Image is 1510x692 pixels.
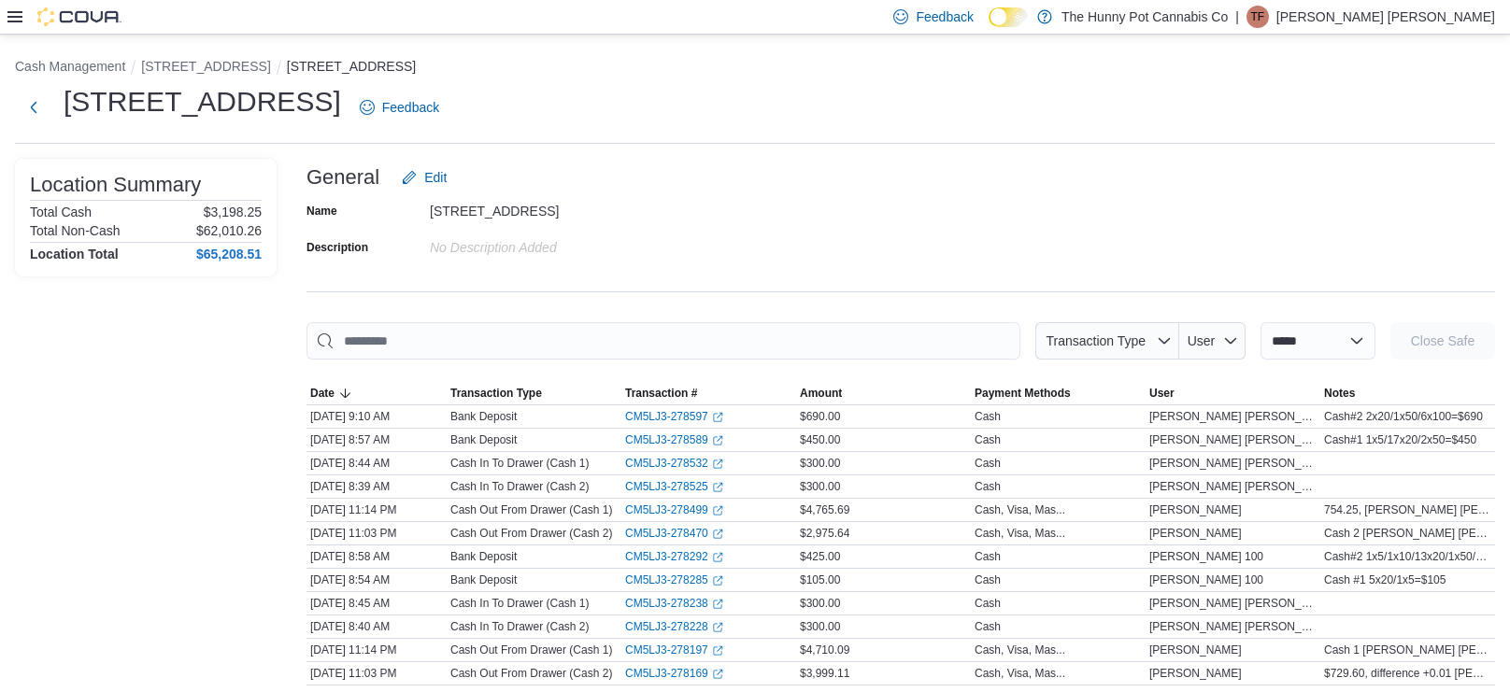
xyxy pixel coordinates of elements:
[1250,6,1264,28] span: TF
[625,549,723,564] a: CM5LJ3-278292External link
[306,545,447,568] div: [DATE] 8:58 AM
[306,240,368,255] label: Description
[424,168,447,187] span: Edit
[1035,322,1179,360] button: Transaction Type
[1324,409,1483,424] span: Cash#2 2x20/1x50/6x100=$690
[800,643,849,657] span: $4,710.09
[712,505,723,516] svg: External link
[625,456,723,471] a: CM5LJ3-278532External link
[15,59,125,74] button: Cash Management
[64,83,341,120] h1: [STREET_ADDRESS]
[975,479,1001,494] div: Cash
[352,89,447,126] a: Feedback
[975,643,1065,657] div: Cash, Visa, Mas...
[625,479,723,494] a: CM5LJ3-278525External link
[975,502,1065,517] div: Cash, Visa, Mas...
[450,596,590,611] p: Cash In To Drawer (Cash 1)
[625,643,723,657] a: CM5LJ3-278197External link
[30,247,119,261] h4: Location Total
[971,382,1146,404] button: Payment Methods
[1390,322,1495,360] button: Close Safe
[712,575,723,586] svg: External link
[712,552,723,563] svg: External link
[625,432,723,447] a: CM5LJ3-278589External link
[1149,432,1317,447] span: [PERSON_NAME] [PERSON_NAME]
[796,382,971,404] button: Amount
[800,386,842,401] span: Amount
[306,639,447,661] div: [DATE] 11:14 PM
[15,57,1495,79] nav: An example of EuiBreadcrumbs
[1149,619,1317,634] span: [PERSON_NAME] [PERSON_NAME]
[450,526,612,541] p: Cash Out From Drawer (Cash 2)
[621,382,796,404] button: Transaction #
[1149,409,1317,424] span: [PERSON_NAME] [PERSON_NAME]
[800,619,840,634] span: $300.00
[1146,382,1320,404] button: User
[306,475,447,498] div: [DATE] 8:39 AM
[1149,666,1242,681] span: [PERSON_NAME]
[1324,643,1491,657] span: Cash 1 [PERSON_NAME] [PERSON_NAME] 108.95 -.02
[989,7,1028,27] input: Dark Mode
[800,549,840,564] span: $425.00
[306,429,447,451] div: [DATE] 8:57 AM
[712,412,723,423] svg: External link
[916,7,973,26] span: Feedback
[450,619,590,634] p: Cash In To Drawer (Cash 2)
[975,596,1001,611] div: Cash
[625,502,723,517] a: CM5LJ3-278499External link
[1276,6,1495,28] p: [PERSON_NAME] [PERSON_NAME]
[204,205,262,219] p: $3,198.25
[800,456,840,471] span: $300.00
[712,622,723,633] svg: External link
[1149,386,1175,401] span: User
[625,409,723,424] a: CM5LJ3-278597External link
[1324,386,1355,401] span: Notes
[37,7,121,26] img: Cova
[306,382,447,404] button: Date
[306,452,447,474] div: [DATE] 8:44 AM
[306,592,447,614] div: [DATE] 8:45 AM
[800,596,840,611] span: $300.00
[800,432,840,447] span: $450.00
[625,572,723,587] a: CM5LJ3-278285External link
[975,432,1001,447] div: Cash
[141,59,270,74] button: [STREET_ADDRESS]
[975,456,1001,471] div: Cash
[800,409,840,424] span: $690.00
[1324,666,1491,681] span: $729.60, difference +0.01 [PERSON_NAME] [PERSON_NAME]
[306,166,379,189] h3: General
[1061,6,1228,28] p: The Hunny Pot Cannabis Co
[306,569,447,591] div: [DATE] 8:54 AM
[712,645,723,657] svg: External link
[1149,526,1242,541] span: [PERSON_NAME]
[1179,322,1246,360] button: User
[382,98,439,117] span: Feedback
[975,619,1001,634] div: Cash
[306,615,447,638] div: [DATE] 8:40 AM
[450,386,542,401] span: Transaction Type
[1149,502,1242,517] span: [PERSON_NAME]
[450,643,612,657] p: Cash Out From Drawer (Cash 1)
[712,669,723,680] svg: External link
[15,89,52,126] button: Next
[306,405,447,428] div: [DATE] 9:10 AM
[800,526,849,541] span: $2,975.64
[800,666,849,681] span: $3,999.11
[306,322,1020,360] input: This is a search bar. As you type, the results lower in the page will automatically filter.
[30,205,92,219] h6: Total Cash
[1188,333,1216,348] span: User
[450,572,517,587] p: Bank Deposit
[800,572,840,587] span: $105.00
[450,549,517,564] p: Bank Deposit
[975,386,1071,401] span: Payment Methods
[30,174,201,196] h3: Location Summary
[450,479,590,494] p: Cash In To Drawer (Cash 2)
[712,459,723,470] svg: External link
[975,572,1001,587] div: Cash
[310,386,335,401] span: Date
[306,499,447,521] div: [DATE] 11:14 PM
[1046,333,1146,348] span: Transaction Type
[196,223,262,238] p: $62,010.26
[712,435,723,446] svg: External link
[1149,456,1317,471] span: [PERSON_NAME] [PERSON_NAME]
